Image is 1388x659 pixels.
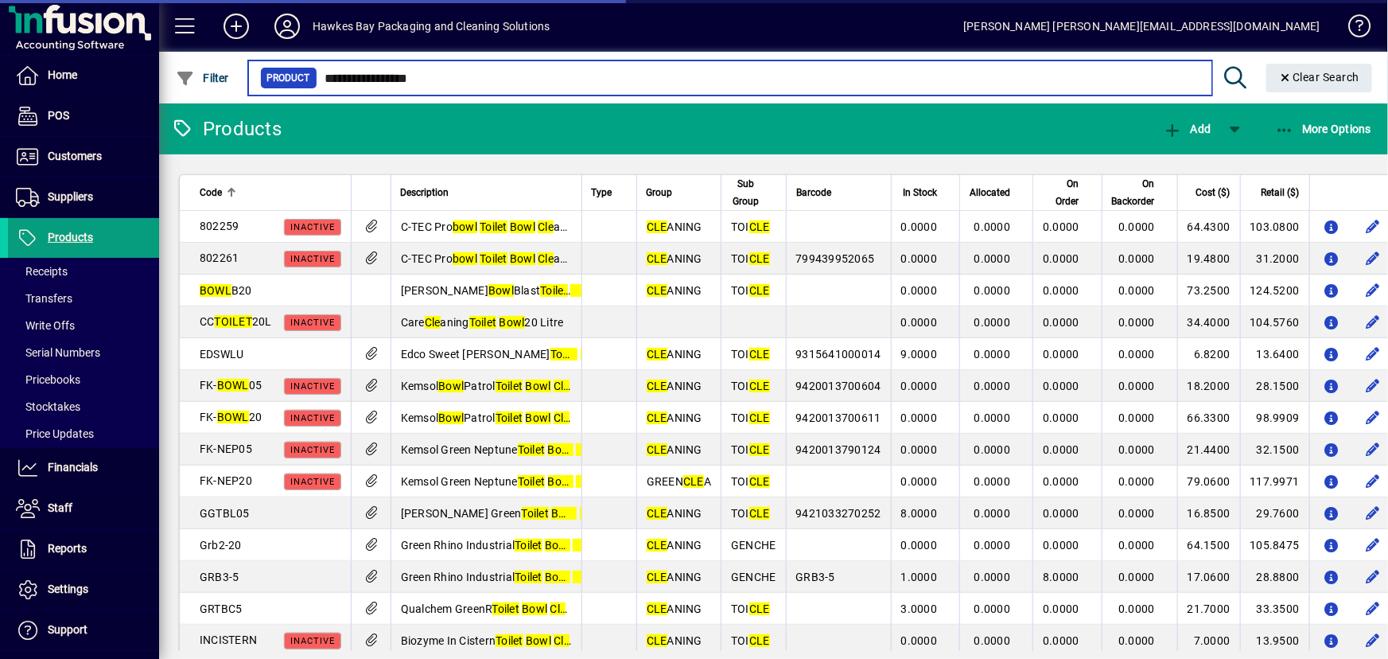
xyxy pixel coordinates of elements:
span: Customers [48,150,102,162]
button: Edit [1361,246,1386,271]
span: 0.0000 [1118,475,1155,488]
em: CLE [647,539,667,552]
span: GRTBC5 [200,602,243,615]
em: Cle [576,443,592,456]
em: Bowl [500,316,525,329]
em: Cle [580,507,596,520]
td: 31.2000 [1240,243,1309,275]
td: 7.0000 [1177,625,1240,657]
button: Edit [1361,501,1386,526]
span: ANING [647,380,702,392]
span: Write Offs [16,319,75,332]
td: 73.2500 [1177,275,1240,306]
span: 0.0000 [1043,507,1079,520]
span: Inactive [290,381,335,392]
span: Filter [176,72,229,84]
span: POS [48,109,69,122]
span: Clear Search [1279,71,1360,84]
span: 0.0000 [1118,602,1155,615]
em: CLE [647,348,667,361]
span: Reports [48,542,87,555]
em: Cle [550,602,566,615]
span: 0.0000 [1043,443,1079,456]
span: Inactive [290,254,335,264]
span: 0.0000 [1043,411,1079,424]
em: Cle [425,316,441,329]
td: 21.4400 [1177,434,1240,466]
span: Products [48,231,93,244]
button: Edit [1361,373,1386,399]
em: Cle [576,475,592,488]
span: 0.0000 [1043,475,1079,488]
span: 0.0000 [974,316,1011,329]
td: 16.8500 [1177,497,1240,529]
span: On Order [1043,175,1079,210]
button: Edit [1361,214,1386,240]
em: Toilet [515,571,542,583]
span: Barcode [796,184,831,201]
span: Home [48,68,77,81]
em: CLE [647,571,667,583]
span: Financials [48,461,98,474]
span: 0.0000 [1118,252,1155,265]
em: Bowl [522,602,547,615]
span: 0.0000 [901,252,938,265]
span: 0.0000 [1043,316,1079,329]
td: 117.9971 [1240,466,1309,497]
div: Group [647,184,711,201]
em: Toilet [518,475,546,488]
span: Suppliers [48,190,93,203]
span: 9.0000 [901,348,938,361]
span: TOI [731,602,770,615]
span: ANING [647,220,702,233]
td: 32.1500 [1240,434,1309,466]
em: Cle [538,252,554,265]
span: ANING [647,284,702,297]
span: CC 20L [200,315,272,328]
td: 13.6400 [1240,338,1309,370]
a: Support [8,610,159,650]
button: Edit [1361,564,1386,590]
span: 0.0000 [974,252,1011,265]
em: CLE [647,411,667,424]
span: Green Rhino Industrial aner 5L [401,571,628,583]
button: Filter [172,64,233,92]
a: Write Offs [8,312,159,339]
td: 28.1500 [1240,370,1309,402]
span: 1.0000 [901,571,938,583]
span: Description [401,184,449,201]
em: CLE [647,507,667,520]
a: Knowledge Base [1336,3,1368,55]
span: Kemsol Patrol an 5 Ltr [401,380,609,392]
span: 0.0000 [901,475,938,488]
span: Qualchem GreenR aner 5 Ltr [401,602,616,615]
td: 28.8800 [1240,561,1309,593]
span: Settings [48,583,88,595]
span: 0.0000 [1043,220,1079,233]
span: Inactive [290,445,335,455]
span: 802259 [200,220,239,232]
em: Cle [554,380,570,392]
td: 6.8200 [1177,338,1240,370]
span: 0.0000 [974,539,1011,552]
span: 8.0000 [901,507,938,520]
button: Edit [1361,278,1386,303]
span: 0.0000 [901,380,938,392]
a: Reports [8,529,159,569]
em: CLE [647,284,667,297]
span: GREEN A [647,475,711,488]
button: Edit [1361,341,1386,367]
span: FK- 20 [200,411,262,423]
span: 0.0000 [974,348,1011,361]
span: TOI [731,443,770,456]
button: Clear [1266,64,1373,92]
span: TOI [731,380,770,392]
span: Inactive [290,477,335,487]
span: 0.0000 [974,507,1011,520]
span: 0.0000 [1043,602,1079,615]
td: 33.3500 [1240,593,1309,625]
a: Pricebooks [8,366,159,393]
em: BOWL [200,284,231,297]
div: Description [401,184,572,201]
em: CLE [749,443,770,456]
